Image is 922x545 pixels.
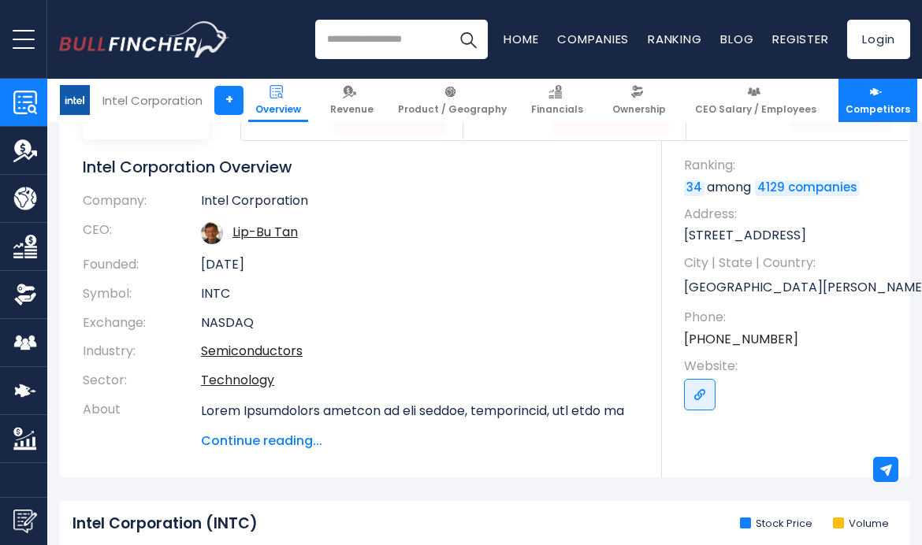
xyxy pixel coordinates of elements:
[201,432,638,450] span: Continue reading...
[83,157,638,177] h1: Intel Corporation Overview
[248,79,308,122] a: Overview
[59,21,229,57] img: Bullfincher logo
[83,366,201,395] th: Sector:
[684,254,894,272] span: City | State | Country:
[684,227,894,244] p: [STREET_ADDRESS]
[72,514,258,534] h2: Intel Corporation (INTC)
[201,193,638,216] td: Intel Corporation
[684,180,705,196] a: 34
[524,79,590,122] a: Financials
[612,103,666,116] span: Ownership
[684,206,894,223] span: Address:
[772,31,828,47] a: Register
[255,103,301,116] span: Overview
[83,250,201,280] th: Founded:
[201,222,223,244] img: lip-bu-tan.jpg
[684,358,894,375] span: Website:
[201,342,303,360] a: Semiconductors
[688,79,823,122] a: CEO Salary / Employees
[391,79,514,122] a: Product / Geography
[838,79,917,122] a: Competitors
[720,31,753,47] a: Blog
[201,371,274,389] a: Technology
[83,280,201,309] th: Symbol:
[201,309,638,338] td: NASDAQ
[695,103,816,116] span: CEO Salary / Employees
[448,20,488,59] button: Search
[557,31,629,47] a: Companies
[83,309,201,338] th: Exchange:
[330,103,374,116] span: Revenue
[684,179,894,196] p: among
[684,276,894,299] p: [GEOGRAPHIC_DATA][PERSON_NAME] | [GEOGRAPHIC_DATA] | US
[504,31,538,47] a: Home
[684,309,894,326] span: Phone:
[684,379,716,410] a: Go to link
[83,395,201,450] th: About
[398,103,507,116] span: Product / Geography
[102,91,203,109] div: Intel Corporation
[201,280,638,309] td: INTC
[684,331,798,348] a: [PHONE_NUMBER]
[833,517,889,531] li: Volume
[214,86,244,115] a: +
[83,216,201,250] th: CEO:
[684,157,894,174] span: Ranking:
[755,180,860,196] a: 4129 companies
[648,31,701,47] a: Ranking
[605,79,673,122] a: Ownership
[232,223,298,241] a: ceo
[201,250,638,280] td: [DATE]
[13,283,37,306] img: Ownership
[846,103,910,116] span: Competitors
[60,85,90,115] img: INTC logo
[83,337,201,366] th: Industry:
[59,21,229,57] a: Go to homepage
[740,517,812,531] li: Stock Price
[323,79,381,122] a: Revenue
[83,193,201,216] th: Company:
[531,103,583,116] span: Financials
[847,20,910,59] a: Login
